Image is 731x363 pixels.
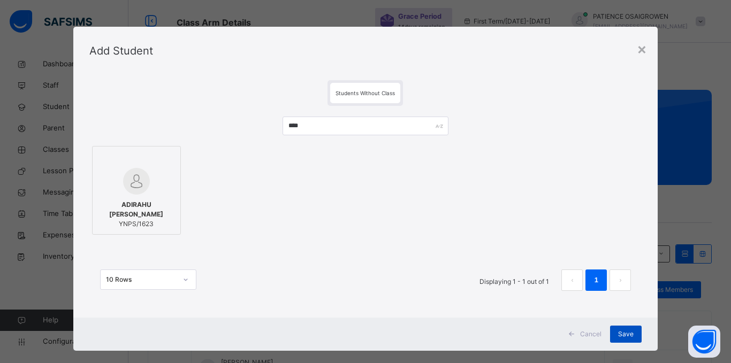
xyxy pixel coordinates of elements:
li: 1 [585,269,607,291]
span: ADIRAHU [PERSON_NAME] [98,200,175,219]
li: Displaying 1 - 1 out of 1 [471,269,557,291]
button: Open asap [688,326,720,358]
a: 1 [591,273,601,287]
div: × [637,37,647,60]
span: Cancel [580,329,601,339]
li: 下一页 [610,269,631,291]
button: next page [610,269,631,291]
span: Save [618,329,634,339]
span: Add Student [89,44,153,57]
li: 上一页 [561,269,583,291]
button: prev page [561,269,583,291]
img: default.svg [123,168,150,195]
span: Students Without Class [336,90,395,96]
div: 10 Rows [106,275,177,284]
span: YNPS/1623 [98,219,175,229]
